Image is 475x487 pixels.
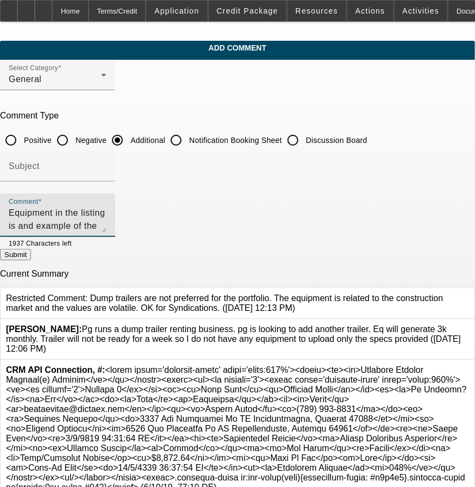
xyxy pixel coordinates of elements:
[209,1,286,21] button: Credit Package
[9,161,40,171] mat-label: Subject
[395,1,448,21] button: Activities
[154,7,199,15] span: Application
[187,135,282,146] label: Notification Booking Sheet
[8,43,467,52] span: Add Comment
[347,1,393,21] button: Actions
[128,135,165,146] label: Additional
[403,7,440,15] span: Activities
[9,237,72,249] mat-hint: 1937 Characters left
[22,135,52,146] label: Positive
[146,1,207,21] button: Application
[217,7,278,15] span: Credit Package
[6,294,443,313] span: Restricted Comment: Dump trailers are not preferred for the portfolio. The equipment is related t...
[9,65,58,72] mat-label: Select Category
[6,365,105,374] b: CRM API Connection, #:
[73,135,107,146] label: Negative
[9,74,41,84] span: General
[304,135,367,146] label: Discussion Board
[355,7,385,15] span: Actions
[9,198,39,205] mat-label: Comment
[6,324,461,353] span: Pg runs a dump trailer renting business. pg is looking to add another trailer. Eq will generate 3...
[6,324,82,334] b: [PERSON_NAME]:
[287,1,346,21] button: Resources
[296,7,338,15] span: Resources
